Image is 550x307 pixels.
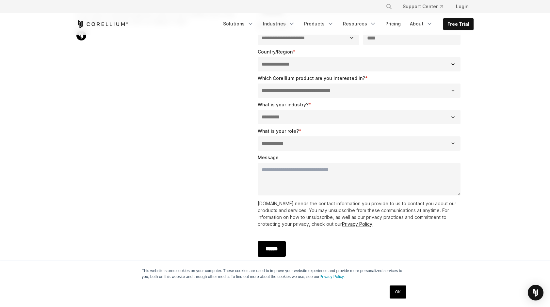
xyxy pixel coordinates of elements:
p: This website stores cookies on your computer. These cookies are used to improve your website expe... [142,268,408,280]
a: Privacy Policy. [319,274,345,279]
a: Corellium Home [76,20,128,28]
span: Country/Region [258,49,293,54]
a: Resources [339,18,380,30]
a: Industries [259,18,299,30]
a: Pricing [381,18,405,30]
a: Products [300,18,338,30]
a: OK [390,285,406,299]
a: Login [451,1,474,12]
p: [DOMAIN_NAME] needs the contact information you provide to us to contact you about our products a... [258,200,463,227]
div: Navigation Menu [219,18,474,30]
a: Support Center [397,1,448,12]
a: Solutions [219,18,258,30]
button: Search [383,1,395,12]
img: Corellium Chat Icon [76,31,86,40]
span: Message [258,155,279,160]
span: What is your industry? [258,102,309,107]
a: Free Trial [444,18,473,30]
div: Open Intercom Messenger [528,285,543,300]
span: What is your role? [258,128,299,134]
span: Which Corellium product are you interested in? [258,75,365,81]
a: Privacy Policy [342,221,372,227]
div: Navigation Menu [378,1,474,12]
a: About [406,18,437,30]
